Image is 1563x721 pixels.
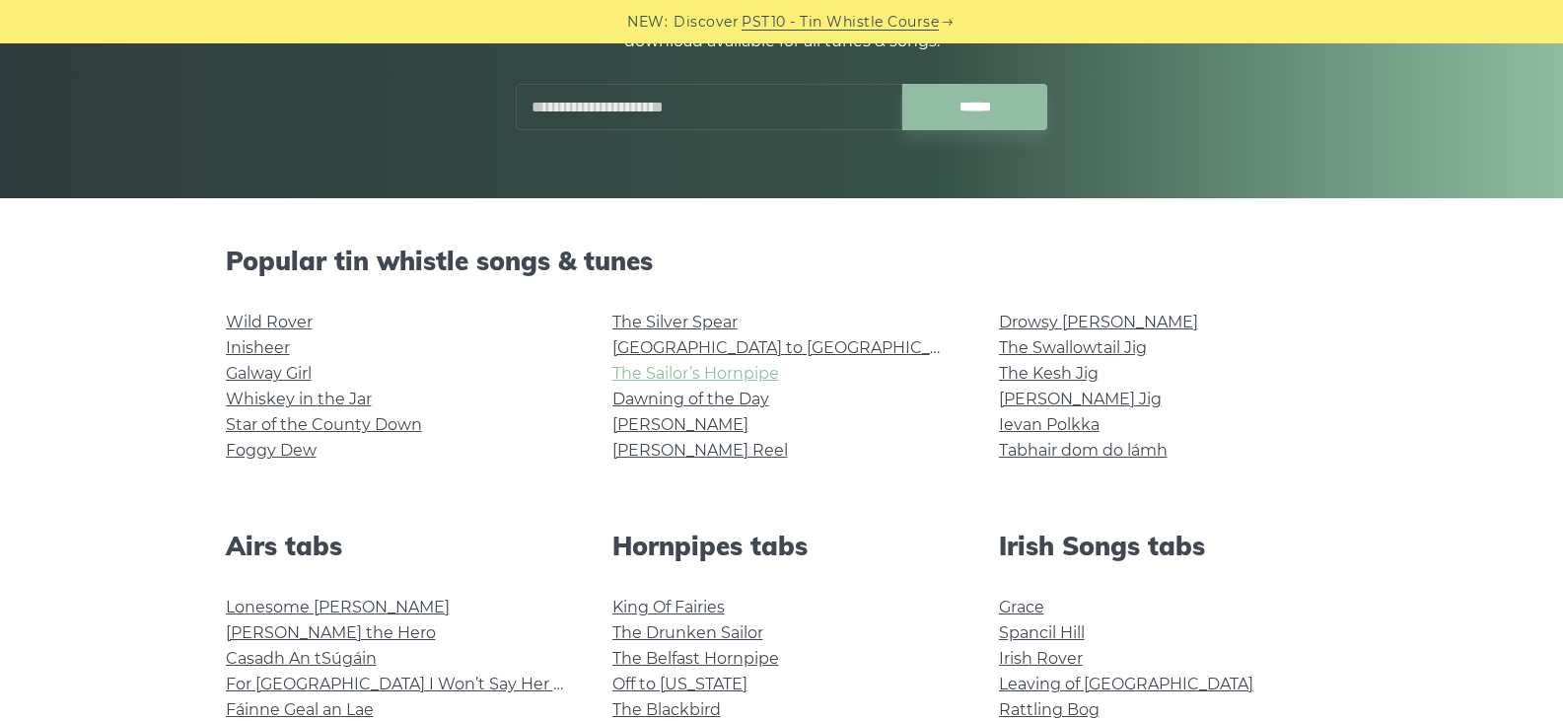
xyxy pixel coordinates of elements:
span: Discover [674,11,739,34]
a: [GEOGRAPHIC_DATA] to [GEOGRAPHIC_DATA] [612,338,976,357]
a: The Blackbird [612,700,721,719]
a: Tabhair dom do lámh [999,441,1168,460]
h2: Airs tabs [226,531,565,561]
a: Spancil Hill [999,623,1085,642]
a: The Swallowtail Jig [999,338,1147,357]
a: Galway Girl [226,364,312,383]
a: Inisheer [226,338,290,357]
h2: Irish Songs tabs [999,531,1338,561]
a: [PERSON_NAME] [612,415,748,434]
a: The Kesh Jig [999,364,1099,383]
h2: Hornpipes tabs [612,531,952,561]
a: Casadh An tSúgáin [226,649,377,668]
a: Foggy Dew [226,441,317,460]
h2: Popular tin whistle songs & tunes [226,246,1338,276]
a: The Drunken Sailor [612,623,763,642]
a: Irish Rover [999,649,1083,668]
a: For [GEOGRAPHIC_DATA] I Won’t Say Her Name [226,675,602,693]
a: The Belfast Hornpipe [612,649,779,668]
a: [PERSON_NAME] Reel [612,441,788,460]
a: Leaving of [GEOGRAPHIC_DATA] [999,675,1253,693]
a: Dawning of the Day [612,390,769,408]
a: Lonesome [PERSON_NAME] [226,598,450,616]
a: Fáinne Geal an Lae [226,700,374,719]
a: Off to [US_STATE] [612,675,747,693]
a: Star of the County Down [226,415,422,434]
a: [PERSON_NAME] the Hero [226,623,436,642]
a: The Sailor’s Hornpipe [612,364,779,383]
a: PST10 - Tin Whistle Course [742,11,939,34]
a: King Of Fairies [612,598,725,616]
a: Ievan Polkka [999,415,1100,434]
a: [PERSON_NAME] Jig [999,390,1162,408]
a: The Silver Spear [612,313,738,331]
a: Grace [999,598,1044,616]
a: Whiskey in the Jar [226,390,372,408]
a: Drowsy [PERSON_NAME] [999,313,1198,331]
span: NEW: [627,11,668,34]
a: Rattling Bog [999,700,1100,719]
a: Wild Rover [226,313,313,331]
